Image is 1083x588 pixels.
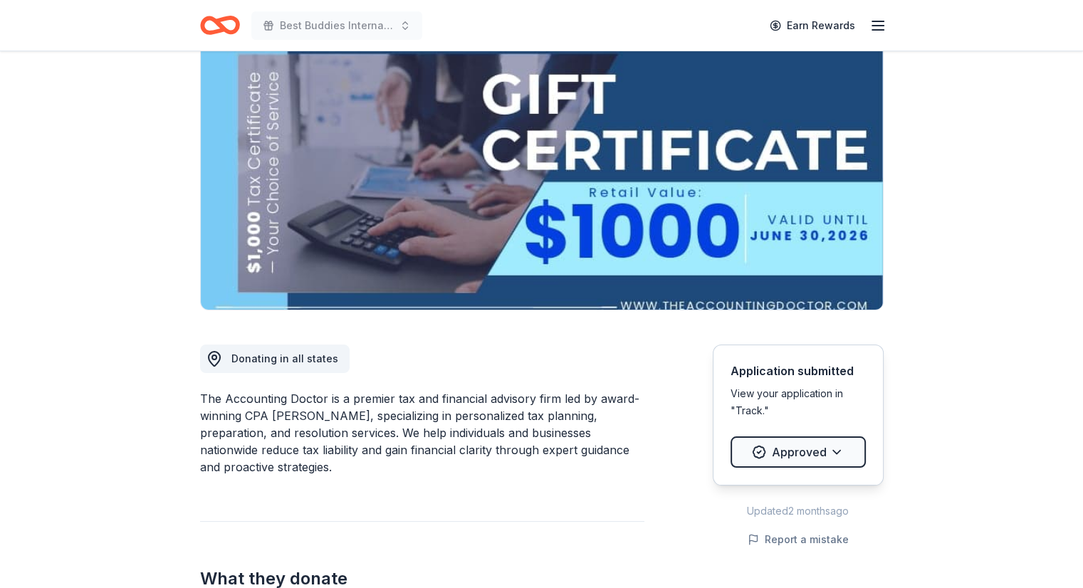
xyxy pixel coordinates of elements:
[251,11,422,40] button: Best Buddies International, [GEOGRAPHIC_DATA], Champion of the Year Gala
[201,38,883,310] img: Image for The Accounting Doctor
[280,17,394,34] span: Best Buddies International, [GEOGRAPHIC_DATA], Champion of the Year Gala
[731,436,866,468] button: Approved
[731,385,866,419] div: View your application in "Track."
[761,13,864,38] a: Earn Rewards
[231,352,338,364] span: Donating in all states
[200,9,240,42] a: Home
[772,443,827,461] span: Approved
[731,362,866,379] div: Application submitted
[200,390,644,476] div: The Accounting Doctor is a premier tax and financial advisory firm led by award-winning CPA [PERS...
[748,531,849,548] button: Report a mistake
[713,503,884,520] div: Updated 2 months ago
